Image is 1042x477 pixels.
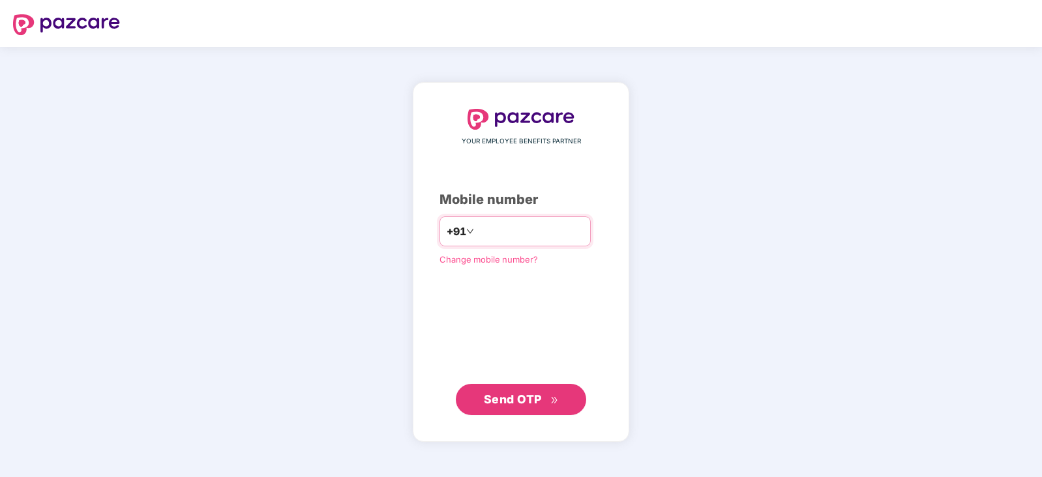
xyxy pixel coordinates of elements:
[466,227,474,235] span: down
[447,224,466,240] span: +91
[439,190,603,210] div: Mobile number
[462,136,581,147] span: YOUR EMPLOYEE BENEFITS PARTNER
[439,254,538,265] a: Change mobile number?
[550,396,559,405] span: double-right
[468,109,574,130] img: logo
[484,392,542,406] span: Send OTP
[456,384,586,415] button: Send OTPdouble-right
[13,14,120,35] img: logo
